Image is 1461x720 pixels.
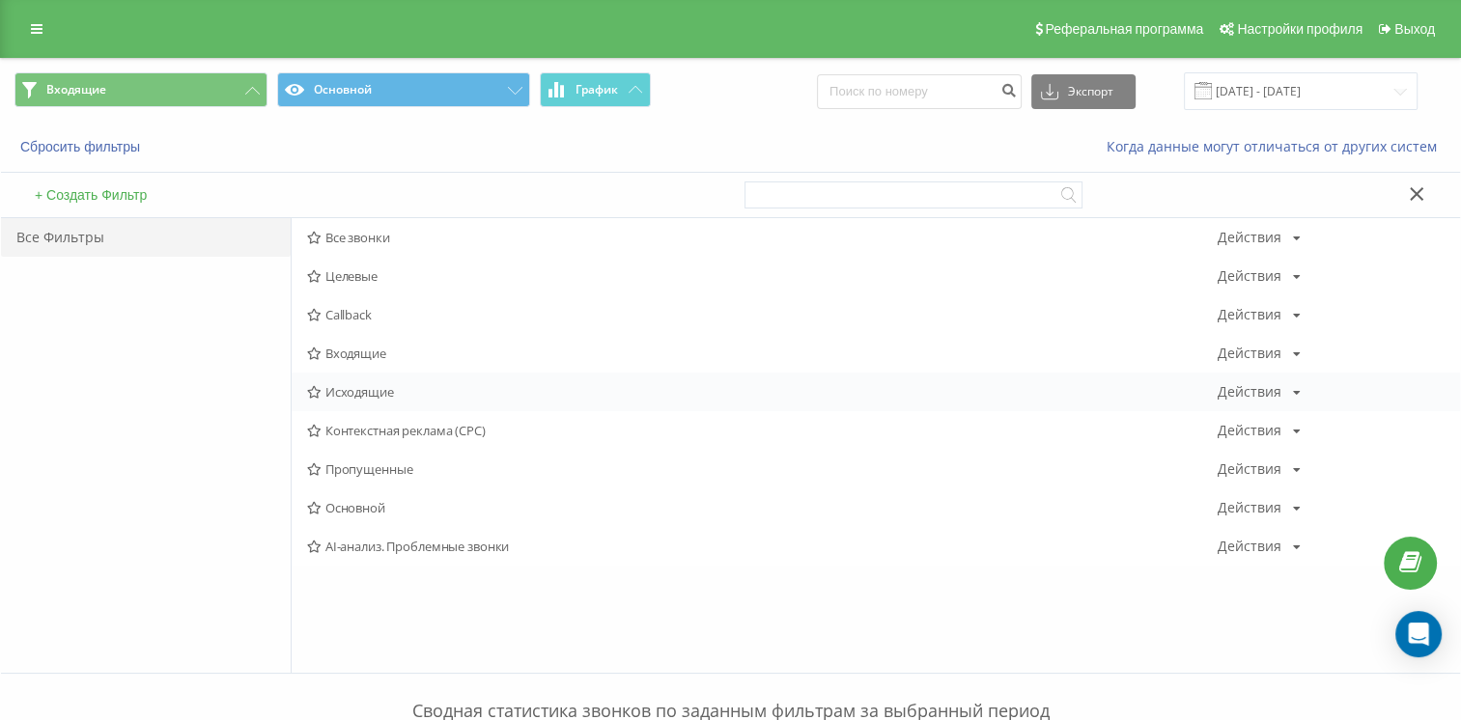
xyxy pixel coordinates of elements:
span: Callback [307,308,1217,321]
span: Исходящие [307,385,1217,399]
button: Сбросить фильтры [14,138,150,155]
button: Входящие [14,72,267,107]
span: Пропущенные [307,462,1217,476]
input: Поиск по номеру [817,74,1022,109]
div: Действия [1217,540,1280,553]
span: Целевые [307,269,1217,283]
div: Действия [1217,346,1280,360]
span: Основной [307,501,1217,514]
span: Контекстная реклама (CPC) [307,424,1217,437]
button: + Создать Фильтр [29,186,153,204]
span: AI-анализ. Проблемные звонки [307,540,1217,553]
span: График [576,83,618,97]
span: Настройки профиля [1237,21,1363,37]
div: Open Intercom Messenger [1395,611,1442,657]
span: Выход [1394,21,1435,37]
div: Действия [1217,462,1280,476]
button: Закрыть [1403,185,1431,206]
button: Экспорт [1031,74,1136,109]
button: Основной [277,72,530,107]
span: Все звонки [307,231,1217,244]
div: Действия [1217,269,1280,283]
a: Когда данные могут отличаться от других систем [1107,137,1447,155]
span: Реферальная программа [1045,21,1203,37]
button: График [540,72,651,107]
div: Действия [1217,501,1280,514]
div: Действия [1217,424,1280,437]
div: Действия [1217,308,1280,321]
span: Входящие [46,82,106,97]
span: Входящие [307,346,1217,360]
div: Действия [1217,231,1280,244]
div: Действия [1217,385,1280,399]
div: Все Фильтры [1,218,291,257]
